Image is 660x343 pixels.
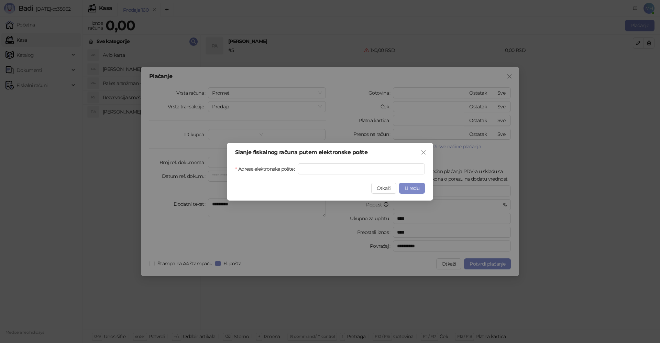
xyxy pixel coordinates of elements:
[298,163,425,174] input: Adresa elektronske pošte
[405,185,419,191] span: U redu
[235,163,298,174] label: Adresa elektronske pošte
[418,147,429,158] button: Close
[399,183,425,194] button: U redu
[421,150,426,155] span: close
[418,150,429,155] span: Zatvori
[371,183,396,194] button: Otkaži
[377,185,391,191] span: Otkaži
[235,150,425,155] div: Slanje fiskalnog računa putem elektronske pošte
